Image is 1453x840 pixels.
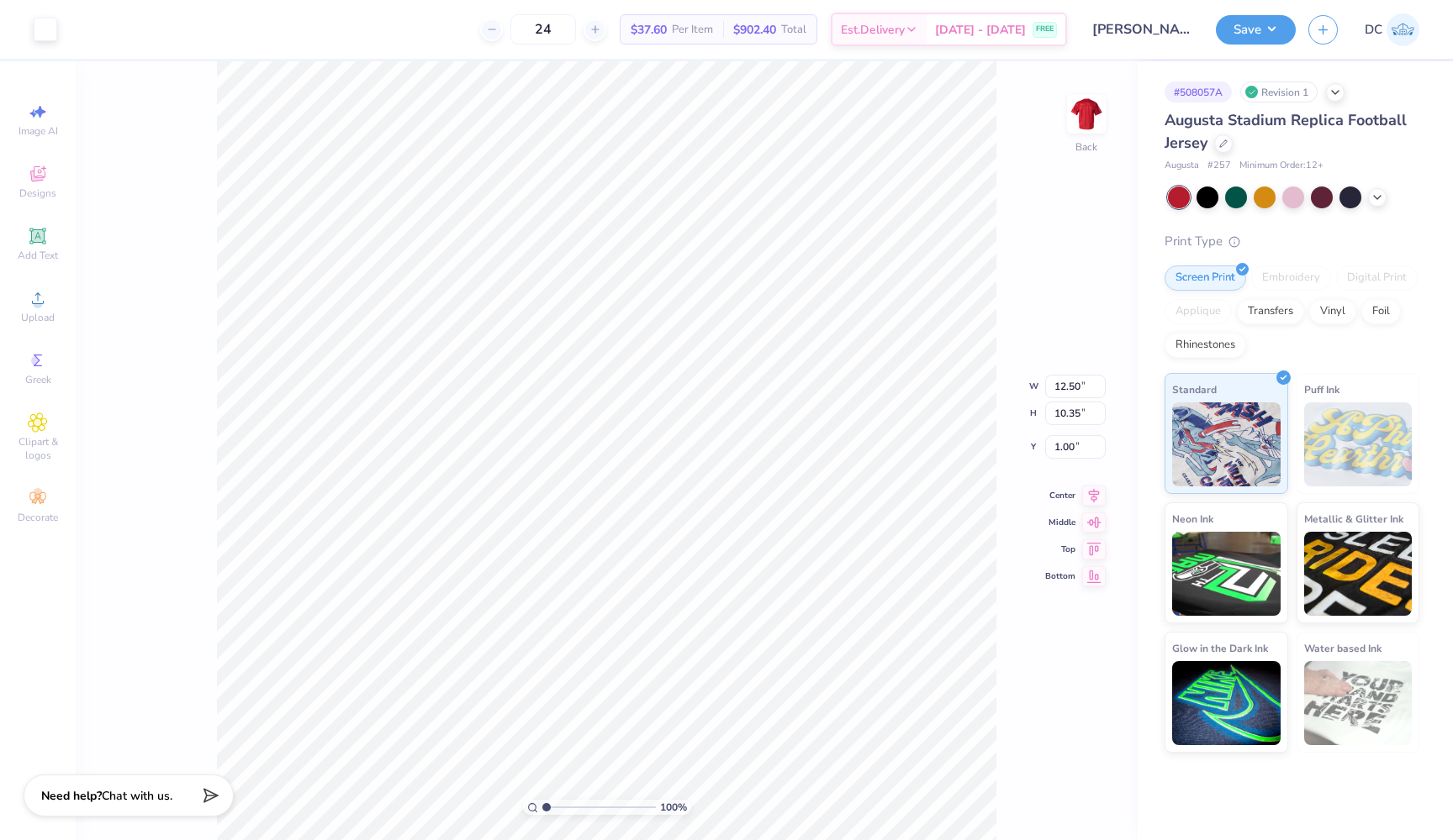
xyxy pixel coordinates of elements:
[41,788,102,804] strong: Need help?
[1207,159,1231,173] span: # 257
[21,311,55,324] span: Upload
[510,14,576,45] input: – –
[18,249,58,262] span: Add Text
[1165,232,1419,251] div: Print Type
[1304,639,1382,657] span: Water based Ink
[1304,510,1403,528] span: Metallic & Glitter Ink
[8,435,67,462] span: Clipart & logos
[1304,661,1413,745] img: Water based Ink
[631,21,667,39] span: $37.60
[18,511,58,524] span: Decorate
[1239,159,1324,173] span: Minimum Order: 12 +
[18,124,58,138] span: Image AI
[1036,24,1054,35] span: FREE
[1336,265,1418,291] div: Digital Print
[1365,13,1419,46] a: DC
[1304,381,1339,398] span: Puff Ink
[1172,639,1268,657] span: Glow in the Dark Ink
[733,21,776,39] span: $902.40
[1045,517,1075,528] span: Middle
[1165,110,1407,153] span: Augusta Stadium Replica Football Jersey
[19,186,56,200] span: Designs
[935,21,1026,39] span: [DATE] - [DATE]
[1165,81,1232,102] div: # 508057A
[1165,333,1246,358] div: Rhinestones
[1070,97,1103,131] img: Back
[1045,543,1075,555] span: Top
[1387,13,1419,46] img: Devyn Cooper
[1172,532,1281,616] img: Neon Ink
[1365,20,1382,39] span: DC
[25,373,51,386] span: Greek
[1304,402,1413,486] img: Puff Ink
[1172,402,1281,486] img: Standard
[1165,159,1199,173] span: Augusta
[1251,265,1331,291] div: Embroidery
[1165,265,1246,291] div: Screen Print
[841,21,905,39] span: Est. Delivery
[1216,15,1296,45] button: Save
[1045,490,1075,501] span: Center
[672,21,713,39] span: Per Item
[1172,381,1217,398] span: Standard
[1165,299,1232,324] div: Applique
[1309,299,1356,324] div: Vinyl
[1172,661,1281,745] img: Glow in the Dark Ink
[102,788,172,804] span: Chat with us.
[1075,139,1097,155] div: Back
[660,800,687,815] span: 100 %
[781,21,806,39] span: Total
[1304,532,1413,616] img: Metallic & Glitter Ink
[1240,81,1318,102] div: Revision 1
[1172,510,1213,528] span: Neon Ink
[1080,13,1203,46] input: Untitled Design
[1045,570,1075,582] span: Bottom
[1237,299,1304,324] div: Transfers
[1361,299,1401,324] div: Foil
